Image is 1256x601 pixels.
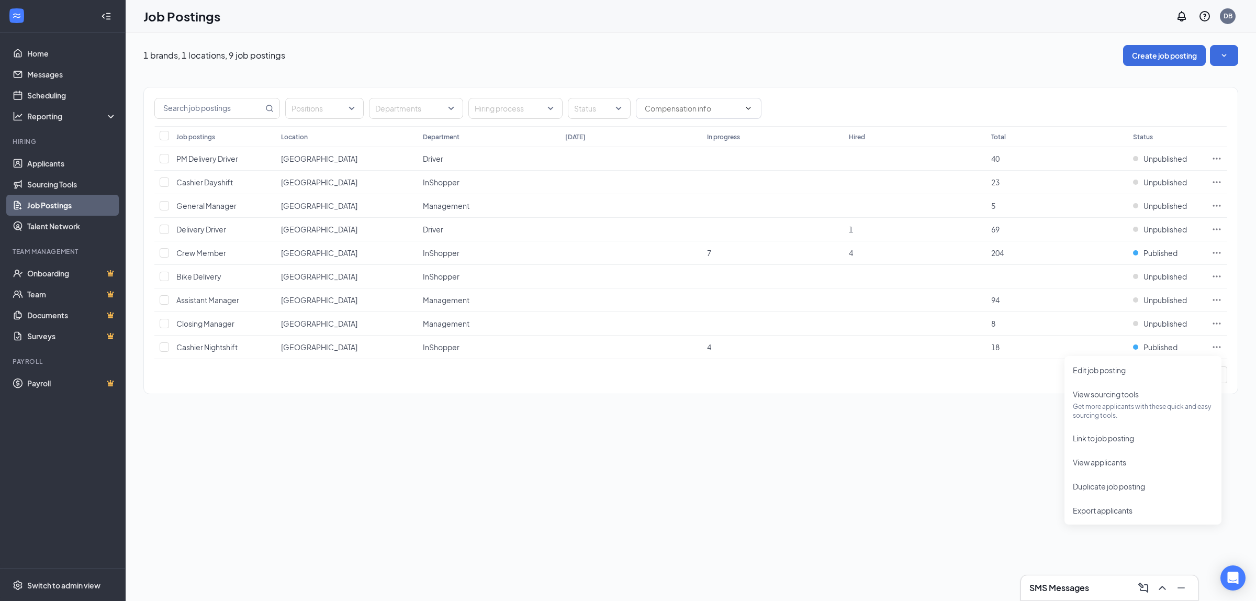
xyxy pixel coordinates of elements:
td: Alexandria [276,336,418,359]
button: Minimize [1173,580,1190,596]
td: Alexandria [276,147,418,171]
span: Export applicants [1073,506,1132,515]
span: [GEOGRAPHIC_DATA] [281,177,357,187]
svg: Settings [13,580,23,591]
span: Cashier Nightshift [176,342,238,352]
svg: MagnifyingGlass [265,104,274,113]
td: InShopper [418,265,559,288]
a: Applicants [27,153,117,174]
td: Alexandria [276,265,418,288]
span: [GEOGRAPHIC_DATA] [281,272,357,281]
td: Alexandria [276,288,418,312]
span: 8 [991,319,995,328]
span: [GEOGRAPHIC_DATA] [281,225,357,234]
td: InShopper [418,336,559,359]
svg: Ellipses [1212,224,1222,235]
td: Alexandria [276,218,418,241]
span: 204 [991,248,1004,258]
td: InShopper [418,241,559,265]
span: Unpublished [1143,201,1187,211]
th: Total [986,126,1128,147]
div: Department [423,132,459,141]
a: Scheduling [27,85,117,106]
td: Management [418,288,559,312]
span: Closing Manager [176,319,234,328]
span: View sourcing tools [1073,389,1139,399]
svg: Ellipses [1212,153,1222,164]
span: 1 [849,225,853,234]
button: ChevronUp [1154,580,1171,596]
span: Assistant Manager [176,295,239,305]
span: [GEOGRAPHIC_DATA] [281,154,357,163]
svg: Ellipses [1212,295,1222,305]
th: Hired [844,126,985,147]
div: Location [281,132,308,141]
span: 94 [991,295,1000,305]
a: PayrollCrown [27,373,117,394]
span: Published [1143,342,1177,352]
svg: Minimize [1175,582,1187,594]
span: Unpublished [1143,153,1187,164]
span: InShopper [423,342,459,352]
span: 7 [707,248,711,258]
span: [GEOGRAPHIC_DATA] [281,295,357,305]
a: TeamCrown [27,284,117,305]
span: Unpublished [1143,271,1187,282]
span: Cashier Dayshift [176,177,233,187]
th: In progress [702,126,844,147]
span: Unpublished [1143,177,1187,187]
span: 69 [991,225,1000,234]
span: [GEOGRAPHIC_DATA] [281,201,357,210]
span: [GEOGRAPHIC_DATA] [281,319,357,328]
span: InShopper [423,177,459,187]
span: PM Delivery Driver [176,154,238,163]
td: Driver [418,218,559,241]
svg: Analysis [13,111,23,121]
svg: Ellipses [1212,201,1222,211]
div: Open Intercom Messenger [1220,565,1246,591]
span: Edit job posting [1073,365,1126,375]
span: Bike Delivery [176,272,221,281]
input: Search job postings [155,98,263,118]
button: Create job posting [1123,45,1206,66]
span: Duplicate job posting [1073,482,1145,491]
svg: Ellipses [1212,342,1222,352]
svg: QuestionInfo [1198,10,1211,23]
span: Published [1143,248,1177,258]
td: Alexandria [276,312,418,336]
p: Get more applicants with these quick and easy sourcing tools. [1073,402,1213,420]
span: Management [423,201,469,210]
td: Management [418,194,559,218]
span: Unpublished [1143,224,1187,235]
svg: Ellipses [1212,177,1222,187]
td: Driver [418,147,559,171]
input: Compensation info [645,103,740,114]
span: InShopper [423,272,459,281]
td: Management [418,312,559,336]
span: [GEOGRAPHIC_DATA] [281,248,357,258]
div: Switch to admin view [27,580,100,591]
td: Alexandria [276,241,418,265]
svg: Notifications [1175,10,1188,23]
span: Unpublished [1143,295,1187,305]
svg: ChevronUp [1156,582,1169,594]
td: Alexandria [276,194,418,218]
svg: WorkstreamLogo [12,10,22,21]
span: Delivery Driver [176,225,226,234]
span: 18 [991,342,1000,352]
span: Driver [423,225,443,234]
div: Payroll [13,357,115,366]
a: Home [27,43,117,64]
div: Job postings [176,132,215,141]
h1: Job Postings [143,7,220,25]
a: SurveysCrown [27,326,117,347]
a: Messages [27,64,117,85]
th: Status [1128,126,1206,147]
span: 4 [849,248,853,258]
span: Management [423,295,469,305]
span: [GEOGRAPHIC_DATA] [281,342,357,352]
div: DB [1224,12,1232,20]
a: Job Postings [27,195,117,216]
svg: Ellipses [1212,271,1222,282]
td: InShopper [418,171,559,194]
